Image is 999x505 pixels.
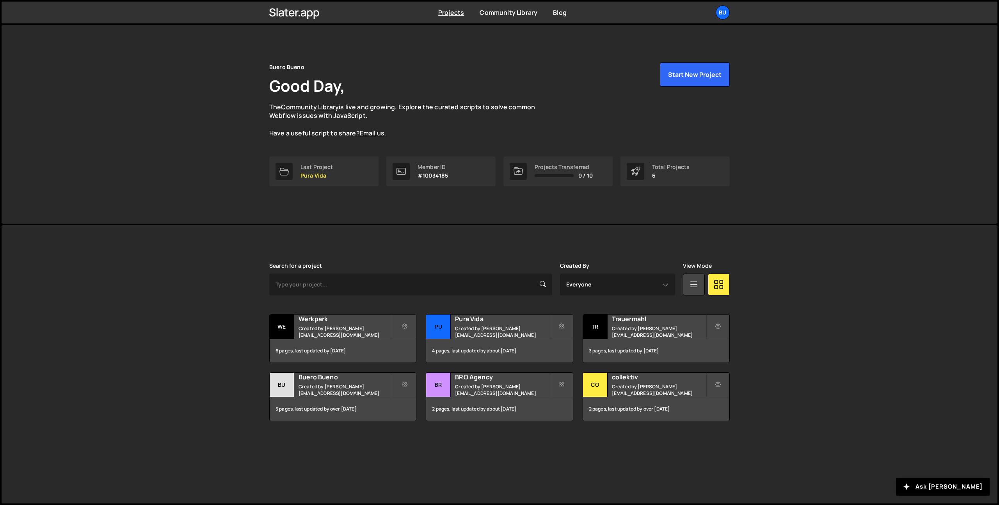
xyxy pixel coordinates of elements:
h1: Good Day, [269,75,345,96]
a: BR BRO Agency Created by [PERSON_NAME][EMAIL_ADDRESS][DOMAIN_NAME] 2 pages, last updated by about... [426,372,573,421]
a: Blog [553,8,567,17]
div: Buero Bueno [269,62,304,72]
div: Total Projects [652,164,690,170]
div: 6 pages, last updated by [DATE] [270,339,416,363]
h2: Pura Vida [455,315,549,323]
a: co collektiv Created by [PERSON_NAME][EMAIL_ADDRESS][DOMAIN_NAME] 2 pages, last updated by over [... [583,372,730,421]
button: Ask [PERSON_NAME] [896,478,990,496]
a: Last Project Pura Vida [269,156,379,186]
small: Created by [PERSON_NAME][EMAIL_ADDRESS][DOMAIN_NAME] [299,325,393,338]
div: Member ID [418,164,448,170]
label: Created By [560,263,590,269]
div: Last Project [300,164,333,170]
span: 0 / 10 [578,172,593,179]
a: Community Library [480,8,537,17]
a: Bu Buero Bueno Created by [PERSON_NAME][EMAIL_ADDRESS][DOMAIN_NAME] 5 pages, last updated by over... [269,372,416,421]
div: Tr [583,315,608,339]
input: Type your project... [269,274,552,295]
div: Pu [426,315,451,339]
h2: collektiv [612,373,706,381]
div: 2 pages, last updated by over [DATE] [583,397,729,421]
div: BR [426,373,451,397]
h2: Trauermahl [612,315,706,323]
label: View Mode [683,263,712,269]
small: Created by [PERSON_NAME][EMAIL_ADDRESS][DOMAIN_NAME] [612,325,706,338]
div: We [270,315,294,339]
div: Bu [270,373,294,397]
div: 3 pages, last updated by [DATE] [583,339,729,363]
a: Bu [716,5,730,20]
a: Projects [438,8,464,17]
div: 2 pages, last updated by about [DATE] [426,397,572,421]
p: 6 [652,172,690,179]
div: 4 pages, last updated by about [DATE] [426,339,572,363]
h2: BRO Agency [455,373,549,381]
a: We Werkpark Created by [PERSON_NAME][EMAIL_ADDRESS][DOMAIN_NAME] 6 pages, last updated by [DATE] [269,314,416,363]
div: co [583,373,608,397]
p: The is live and growing. Explore the curated scripts to solve common Webflow issues with JavaScri... [269,103,550,138]
a: Tr Trauermahl Created by [PERSON_NAME][EMAIL_ADDRESS][DOMAIN_NAME] 3 pages, last updated by [DATE] [583,314,730,363]
button: Start New Project [660,62,730,87]
a: Pu Pura Vida Created by [PERSON_NAME][EMAIL_ADDRESS][DOMAIN_NAME] 4 pages, last updated by about ... [426,314,573,363]
small: Created by [PERSON_NAME][EMAIL_ADDRESS][DOMAIN_NAME] [455,383,549,397]
div: 5 pages, last updated by over [DATE] [270,397,416,421]
h2: Buero Bueno [299,373,393,381]
a: Email us [360,129,384,137]
p: Pura Vida [300,172,333,179]
label: Search for a project [269,263,322,269]
small: Created by [PERSON_NAME][EMAIL_ADDRESS][DOMAIN_NAME] [299,383,393,397]
small: Created by [PERSON_NAME][EMAIL_ADDRESS][DOMAIN_NAME] [612,383,706,397]
a: Community Library [281,103,339,111]
div: Projects Transferred [535,164,593,170]
h2: Werkpark [299,315,393,323]
small: Created by [PERSON_NAME][EMAIL_ADDRESS][DOMAIN_NAME] [455,325,549,338]
p: #10034185 [418,172,448,179]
